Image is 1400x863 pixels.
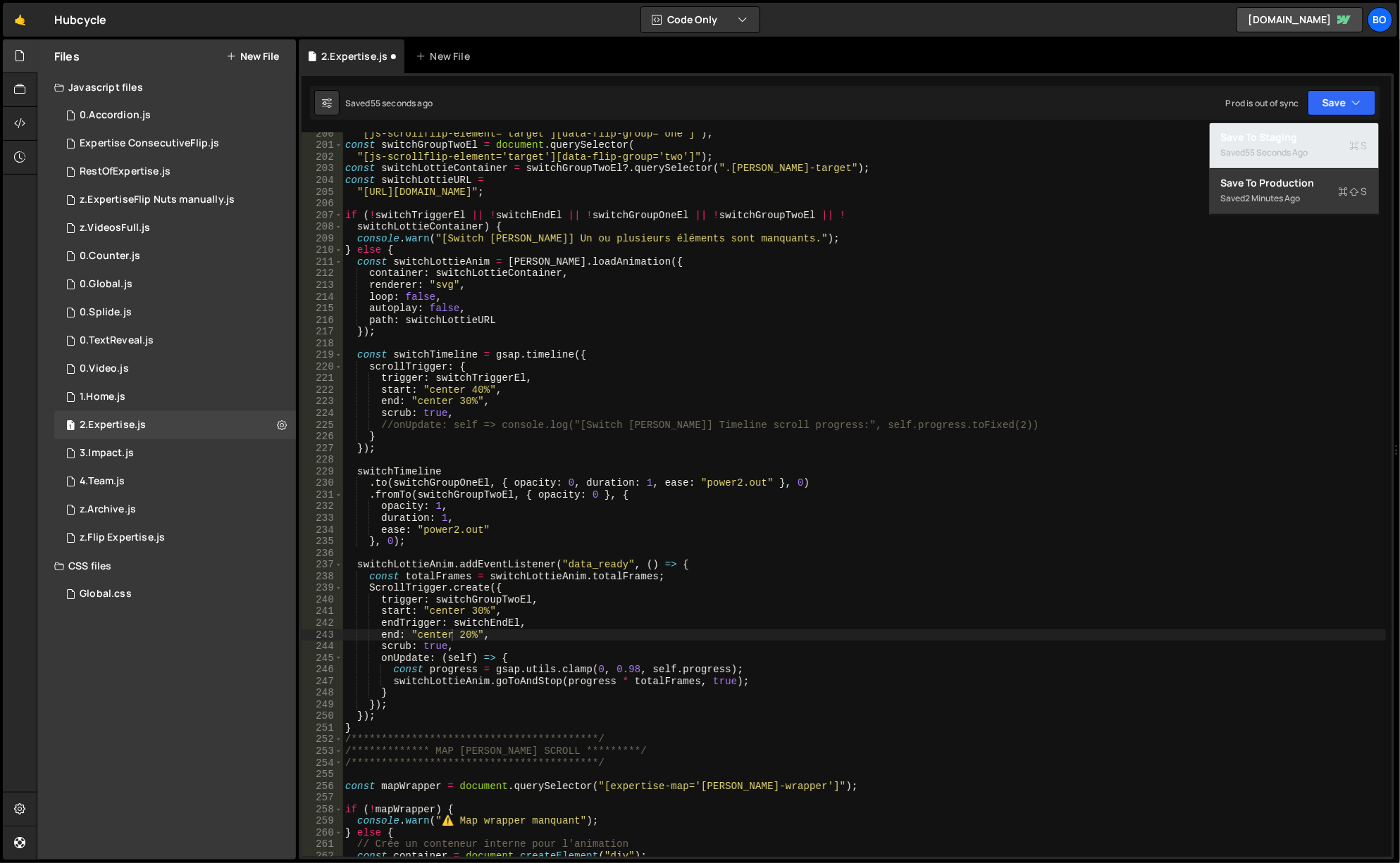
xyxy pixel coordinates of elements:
div: 2.Expertise.js [80,419,146,431]
div: 234 [302,524,343,536]
div: 209 [302,233,343,245]
div: RestOfExpertise.js [80,165,171,178]
div: 15889/46008.js [54,158,296,186]
div: 226 [302,431,343,443]
div: 15889/42433.js [54,496,296,524]
div: Saved [1221,144,1368,161]
div: 255 [302,769,343,781]
span: S [1350,139,1368,153]
button: Save [1308,90,1376,115]
div: 244 [302,641,343,653]
div: 0.Global.js [80,278,132,291]
div: 200 [302,128,343,140]
div: 258 [302,804,343,816]
div: 204 [302,175,343,187]
button: Save to StagingS Saved55 seconds ago [1210,123,1379,169]
div: 231 [302,489,343,501]
div: 208 [302,221,343,233]
div: 15889/43677.js [54,467,296,496]
div: 15889/43250.js [54,101,296,130]
div: 210 [302,244,343,256]
div: 15889/43683.js [54,524,296,552]
div: 248 [302,687,343,699]
div: 229 [302,466,343,478]
div: 253 [302,745,343,757]
button: New File [226,51,279,62]
div: 260 [302,827,343,839]
div: z.VideosFull.js [80,222,150,234]
div: 0.TextReveal.js [80,334,154,347]
div: 218 [302,338,343,350]
span: 1 [66,421,75,432]
div: Save to Production [1221,176,1368,190]
div: 225 [302,420,343,431]
div: 242 [302,617,343,629]
div: 2 minutes ago [1246,192,1301,204]
div: 257 [302,792,343,804]
div: 15889/44242.css [54,580,296,608]
div: 220 [302,361,343,373]
div: 4.Team.js [80,475,125,488]
div: 219 [302,349,343,361]
div: 241 [302,605,343,617]
div: Javascript files [37,73,296,101]
div: 254 [302,757,343,769]
div: 261 [302,838,343,850]
div: 2.Expertise.js [321,49,388,63]
span: S [1339,184,1368,199]
div: 240 [302,594,343,606]
div: 230 [302,477,343,489]
div: 245 [302,653,343,664]
div: 247 [302,676,343,688]
div: 224 [302,408,343,420]
div: Expertise ConsecutiveFlip.js [80,137,219,150]
a: [DOMAIN_NAME] [1237,7,1363,32]
div: Saved [345,97,433,109]
div: 0.Accordion.js [80,109,151,122]
div: 15889/42709.js [54,242,296,270]
div: 1.Home.js [80,391,125,403]
div: 211 [302,256,343,268]
div: 222 [302,384,343,396]
div: 212 [302,267,343,279]
div: 201 [302,139,343,151]
div: 216 [302,315,343,327]
div: 217 [302,326,343,338]
a: Bo [1368,7,1393,32]
div: 15889/44427.js [54,214,296,242]
div: 232 [302,500,343,512]
div: z.ExpertiseFlip Nuts manually.js [80,194,235,206]
div: 246 [302,664,343,676]
div: 239 [302,582,343,594]
div: 3.Impact.js [80,447,134,460]
div: 223 [302,396,343,408]
div: 0.Counter.js [80,250,140,263]
div: 235 [302,536,343,548]
div: Save to Staging [1221,130,1368,144]
div: 15889/42505.js [54,327,296,355]
div: 207 [302,210,343,222]
div: 214 [302,291,343,303]
div: 238 [302,571,343,583]
div: 15889/42417.js [54,383,296,411]
div: 252 [302,733,343,745]
div: 15889/42631.js [54,270,296,298]
div: 227 [302,443,343,455]
div: Saved [1221,190,1368,207]
div: 0.Video.js [80,363,129,375]
div: 215 [302,303,343,315]
h2: Files [54,49,80,64]
button: Code Only [641,7,760,32]
button: Save to ProductionS Saved2 minutes ago [1210,169,1379,215]
div: 228 [302,454,343,466]
div: 236 [302,548,343,560]
div: 250 [302,710,343,722]
div: 55 seconds ago [371,97,433,109]
div: 251 [302,722,343,734]
div: 213 [302,279,343,291]
div: 221 [302,372,343,384]
div: 55 seconds ago [1246,146,1308,158]
div: 15889/43502.js [54,439,296,467]
div: Hubcycle [54,11,106,28]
